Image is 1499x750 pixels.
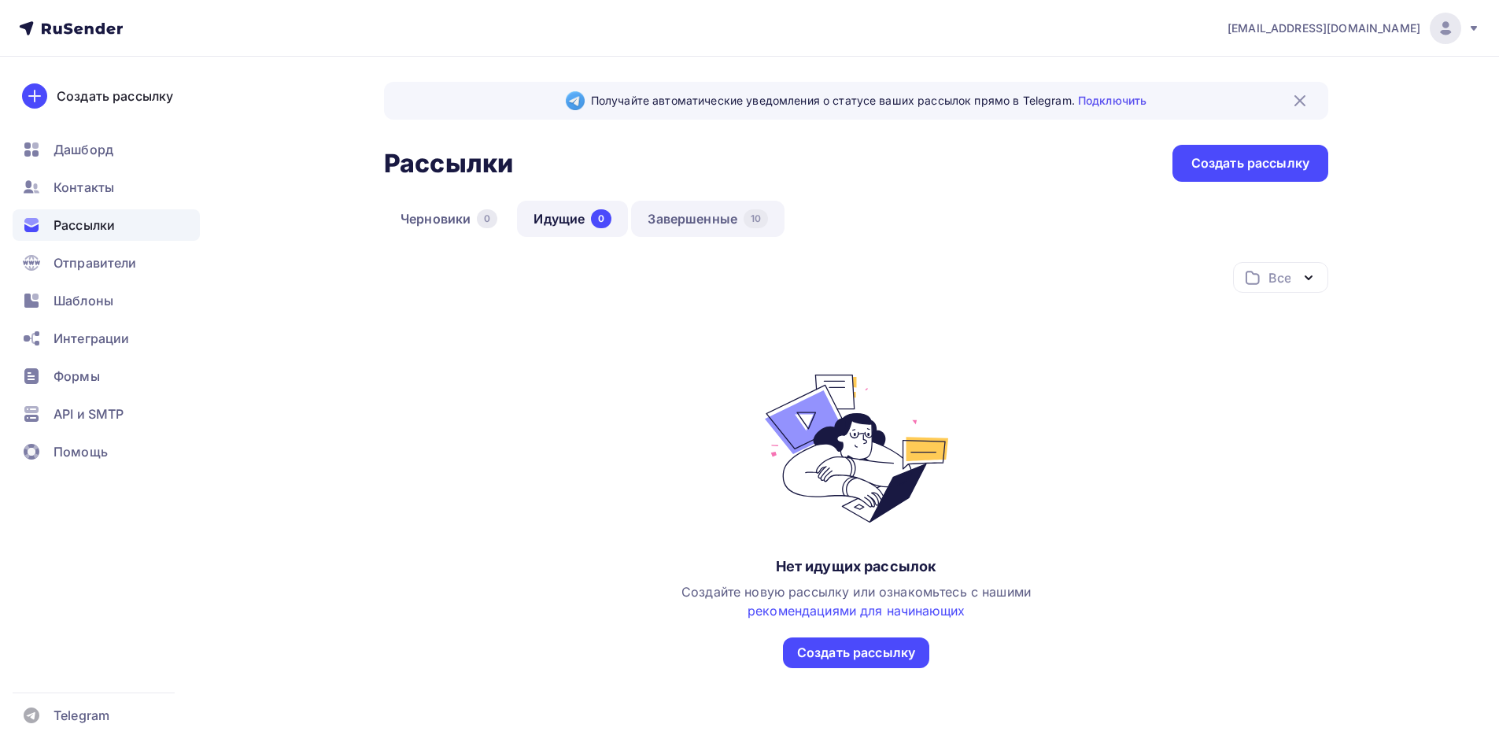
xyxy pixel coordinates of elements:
span: Помощь [54,442,108,461]
a: [EMAIL_ADDRESS][DOMAIN_NAME] [1228,13,1480,44]
a: Формы [13,360,200,392]
a: Рассылки [13,209,200,241]
span: Шаблоны [54,291,113,310]
a: Подключить [1078,94,1146,107]
h2: Рассылки [384,148,513,179]
div: Создать рассылку [1191,154,1309,172]
a: Идущие0 [517,201,628,237]
span: Создайте новую рассылку или ознакомьтесь с нашими [681,584,1031,619]
div: 0 [477,209,497,228]
a: Черновики0 [384,201,514,237]
span: Отправители [54,253,137,272]
img: Telegram [566,91,585,110]
button: Все [1233,262,1328,293]
span: Формы [54,367,100,386]
a: Контакты [13,172,200,203]
div: Нет идущих рассылок [776,557,937,576]
span: Telegram [54,706,109,725]
span: API и SMTP [54,405,124,423]
div: Создать рассылку [57,87,173,105]
span: Контакты [54,178,114,197]
div: 10 [744,209,768,228]
div: Создать рассылку [797,644,915,662]
span: Интеграции [54,329,129,348]
a: Отправители [13,247,200,279]
a: рекомендациями для начинающих [748,603,965,619]
span: Рассылки [54,216,115,235]
a: Дашборд [13,134,200,165]
a: Шаблоны [13,285,200,316]
span: Дашборд [54,140,113,159]
div: Все [1268,268,1290,287]
div: 0 [591,209,611,228]
span: Получайте автоматические уведомления о статусе ваших рассылок прямо в Telegram. [591,93,1146,109]
span: [EMAIL_ADDRESS][DOMAIN_NAME] [1228,20,1420,36]
a: Завершенные10 [631,201,785,237]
